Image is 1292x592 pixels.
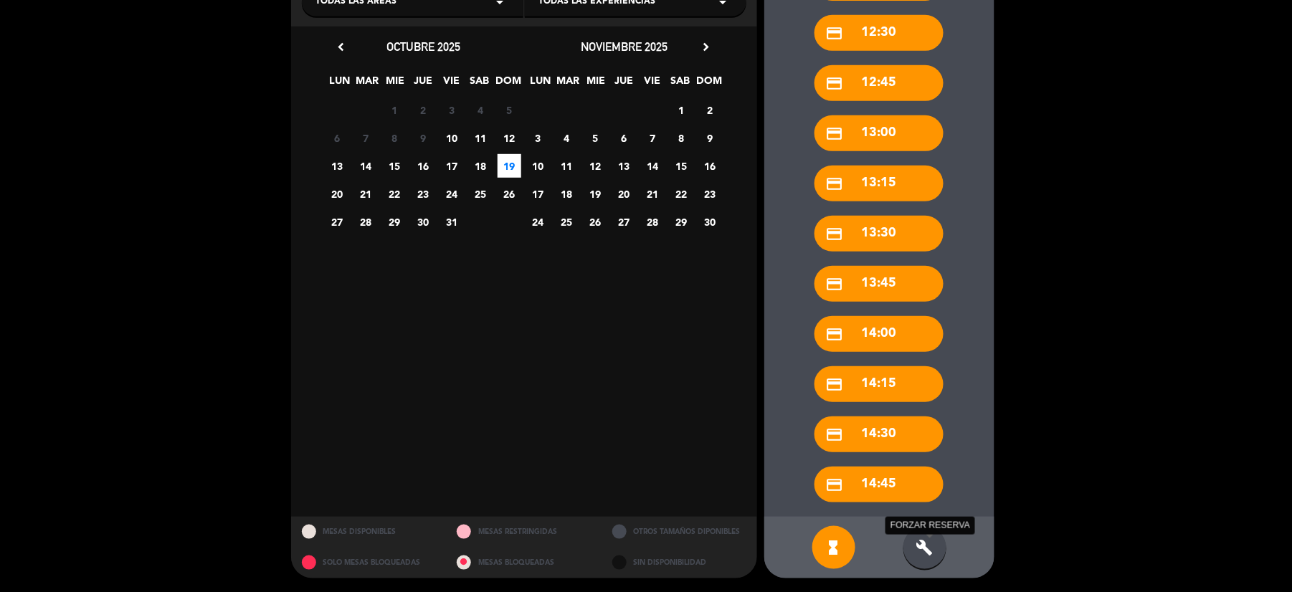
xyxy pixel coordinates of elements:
[556,72,580,96] span: MAR
[354,182,378,206] span: 21
[446,517,602,548] div: MESAS RESTRINGIDAS
[528,72,552,96] span: LUN
[584,154,607,178] span: 12
[696,72,720,96] span: DOM
[383,126,407,150] span: 8
[825,225,843,243] i: credit_card
[498,126,521,150] span: 12
[670,182,693,206] span: 22
[412,72,435,96] span: JUE
[612,126,636,150] span: 6
[469,154,493,178] span: 18
[825,476,843,494] i: credit_card
[641,126,665,150] span: 7
[469,126,493,150] span: 11
[440,126,464,150] span: 10
[526,182,550,206] span: 17
[440,154,464,178] span: 17
[555,210,579,234] span: 25
[612,154,636,178] span: 13
[641,154,665,178] span: 14
[354,154,378,178] span: 14
[555,182,579,206] span: 18
[698,126,722,150] span: 9
[814,316,944,352] div: 14:00
[383,154,407,178] span: 15
[825,539,842,556] i: hourglass_full
[555,126,579,150] span: 4
[814,467,944,502] div: 14:45
[412,154,435,178] span: 16
[825,376,843,393] i: credit_card
[412,182,435,206] span: 23
[670,126,693,150] span: 8
[814,216,944,252] div: 13:30
[326,182,349,206] span: 20
[612,210,636,234] span: 27
[383,98,407,122] span: 1
[698,154,722,178] span: 16
[814,416,944,452] div: 14:30
[326,154,349,178] span: 13
[291,548,447,578] div: SOLO MESAS BLOQUEADAS
[916,539,934,556] i: build
[412,210,435,234] span: 30
[640,72,664,96] span: VIE
[383,182,407,206] span: 22
[386,39,460,54] span: octubre 2025
[326,126,349,150] span: 6
[825,175,843,193] i: credit_card
[446,548,602,578] div: MESAS BLOQUEADAS
[698,210,722,234] span: 30
[584,182,607,206] span: 19
[356,72,379,96] span: MAR
[584,126,607,150] span: 5
[440,98,464,122] span: 3
[526,154,550,178] span: 10
[641,182,665,206] span: 21
[498,182,521,206] span: 26
[469,182,493,206] span: 25
[384,72,407,96] span: MIE
[334,39,349,54] i: chevron_left
[602,517,757,548] div: OTROS TAMAÑOS DIPONIBLES
[670,98,693,122] span: 1
[814,65,944,101] div: 12:45
[584,210,607,234] span: 26
[291,517,447,548] div: MESAS DISPONIBLES
[825,75,843,92] i: credit_card
[495,72,519,96] span: DOM
[412,126,435,150] span: 9
[825,24,843,42] i: credit_card
[612,182,636,206] span: 20
[814,115,944,151] div: 13:00
[825,426,843,444] i: credit_card
[440,210,464,234] span: 31
[612,72,636,96] span: JUE
[814,15,944,51] div: 12:30
[326,210,349,234] span: 27
[670,210,693,234] span: 29
[825,325,843,343] i: credit_card
[602,548,757,578] div: SIN DISPONIBILIDAD
[440,182,464,206] span: 24
[526,210,550,234] span: 24
[354,210,378,234] span: 28
[354,126,378,150] span: 7
[825,275,843,293] i: credit_card
[581,39,668,54] span: noviembre 2025
[498,98,521,122] span: 5
[584,72,608,96] span: MIE
[814,266,944,302] div: 13:45
[383,210,407,234] span: 29
[814,166,944,201] div: 13:15
[641,210,665,234] span: 28
[440,72,463,96] span: VIE
[526,126,550,150] span: 3
[412,98,435,122] span: 2
[814,366,944,402] div: 14:15
[698,182,722,206] span: 23
[825,125,843,143] i: credit_card
[328,72,351,96] span: LUN
[668,72,692,96] span: SAB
